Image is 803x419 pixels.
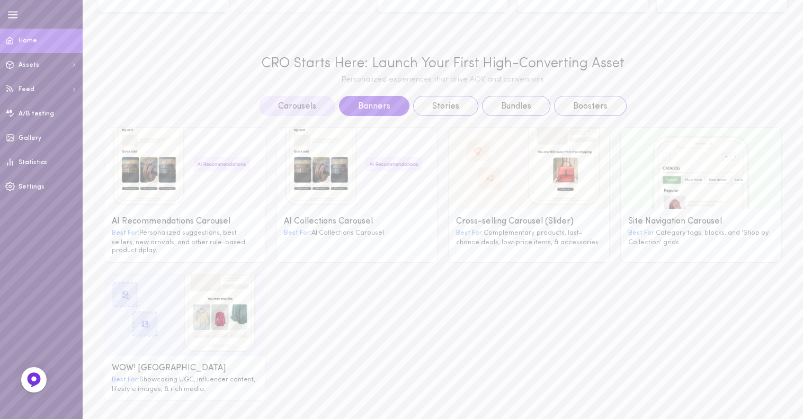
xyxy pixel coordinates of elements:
[456,217,602,227] div: Cross-selling Carousel (Slider)
[112,363,257,373] div: WOW! [GEOGRAPHIC_DATA]
[339,96,409,116] button: Banners
[112,375,257,393] div: Showcasing UGC, influencer content, lifestyle images, & rich media.
[628,217,774,227] div: Site Navigation Carousel
[19,86,34,93] span: Feed
[19,135,41,141] span: Gallery
[259,96,335,116] button: Carousels
[112,217,257,227] div: AI Recommendations Carousel
[19,62,39,68] span: Assets
[19,184,44,190] span: Settings
[413,96,478,116] button: Stories
[284,229,311,236] span: Best For:
[284,228,430,238] div: AI Collections Carousel
[554,96,627,116] button: Boosters
[456,228,602,246] div: Complementary products, last-chance deals, low-price items, & accessories.
[26,372,42,388] img: Feedback Button
[112,376,139,383] span: Best For:
[284,217,430,227] div: AI Collections Carousel
[482,96,550,116] button: Bundles
[19,111,54,117] span: A/B testing
[112,228,257,254] div: Personalized suggestions, best sellers, new arrivals, and other rule-based product dplay.
[628,228,774,246] div: Category tags, blocks, and 'Shop by Collection' grids.
[456,229,484,236] span: Best For:
[19,159,47,166] span: Statistics
[19,38,37,44] span: Home
[104,56,782,72] div: CRO Starts Here: Launch Your First High-Converting Asset
[628,229,656,236] span: Best For:
[112,229,139,236] span: Best For:
[104,76,782,85] div: Personalized experiences that drive AOV and conversions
